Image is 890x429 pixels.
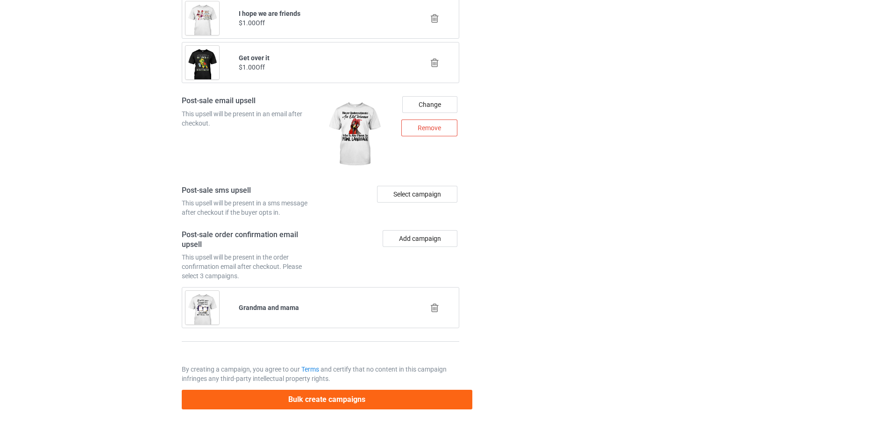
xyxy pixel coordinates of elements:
div: Select campaign [377,186,457,203]
div: Change [402,96,457,113]
h4: Post-sale email upsell [182,96,317,106]
b: Grandma and mama [239,304,299,311]
b: Get over it [239,54,270,62]
div: This upsell will be present in the order confirmation email after checkout. Please select 3 campa... [182,253,317,281]
h4: Post-sale order confirmation email upsell [182,230,317,249]
div: This upsell will be present in a sms message after checkout if the buyer opts in. [182,198,317,217]
b: I hope we are friends [239,10,300,17]
a: Terms [301,366,319,373]
div: $1.00 Off [239,18,403,28]
div: $1.00 Off [239,63,403,72]
div: This upsell will be present in an email after checkout. [182,109,317,128]
div: Remove [401,120,457,136]
p: By creating a campaign, you agree to our and certify that no content in this campaign infringes a... [182,365,459,383]
button: Bulk create campaigns [182,390,472,409]
img: regular.jpg [324,96,385,173]
h4: Post-sale sms upsell [182,186,317,196]
button: Add campaign [383,230,457,247]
